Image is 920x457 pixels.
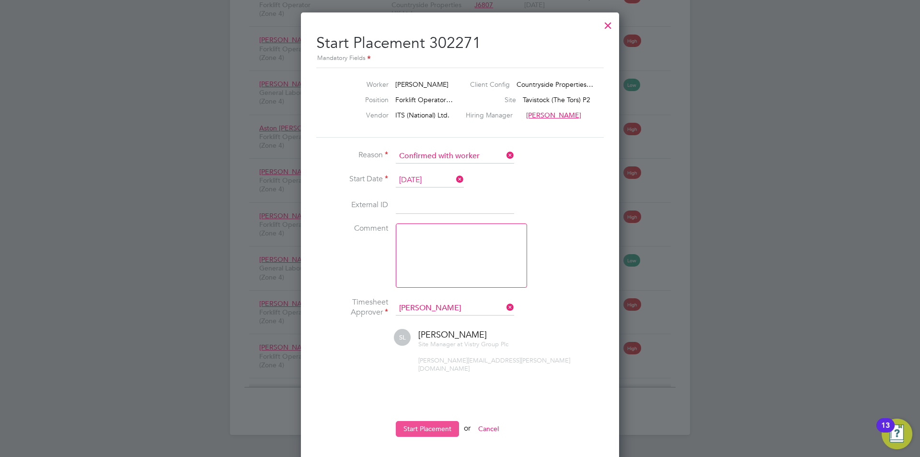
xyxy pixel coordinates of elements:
[395,111,449,119] span: ITS (National) Ltd.
[396,421,459,436] button: Start Placement
[470,80,510,89] label: Client Config
[316,200,388,210] label: External ID
[396,173,464,187] input: Select one
[336,80,389,89] label: Worker
[466,111,519,119] label: Hiring Manager
[316,421,604,446] li: or
[418,329,487,340] span: [PERSON_NAME]
[396,301,514,316] input: Search for...
[316,297,388,317] label: Timesheet Approver
[396,149,514,164] input: Select one
[395,80,448,89] span: [PERSON_NAME]
[464,340,508,348] span: Vistry Group Plc
[316,150,388,160] label: Reason
[418,356,570,373] span: [PERSON_NAME][EMAIL_ADDRESS][PERSON_NAME][DOMAIN_NAME]
[526,111,581,119] span: [PERSON_NAME]
[316,53,604,64] div: Mandatory Fields
[881,425,890,438] div: 13
[471,421,506,436] button: Cancel
[336,95,389,104] label: Position
[478,95,516,104] label: Site
[882,419,912,449] button: Open Resource Center, 13 new notifications
[336,111,389,119] label: Vendor
[523,95,590,104] span: Tavistock (The Tors) P2
[418,340,462,348] span: Site Manager at
[316,174,388,184] label: Start Date
[316,26,604,64] h2: Start Placement 302271
[394,329,411,346] span: SL
[517,80,593,89] span: Countryside Properties…
[395,95,453,104] span: Forklift Operator…
[316,223,388,234] label: Comment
